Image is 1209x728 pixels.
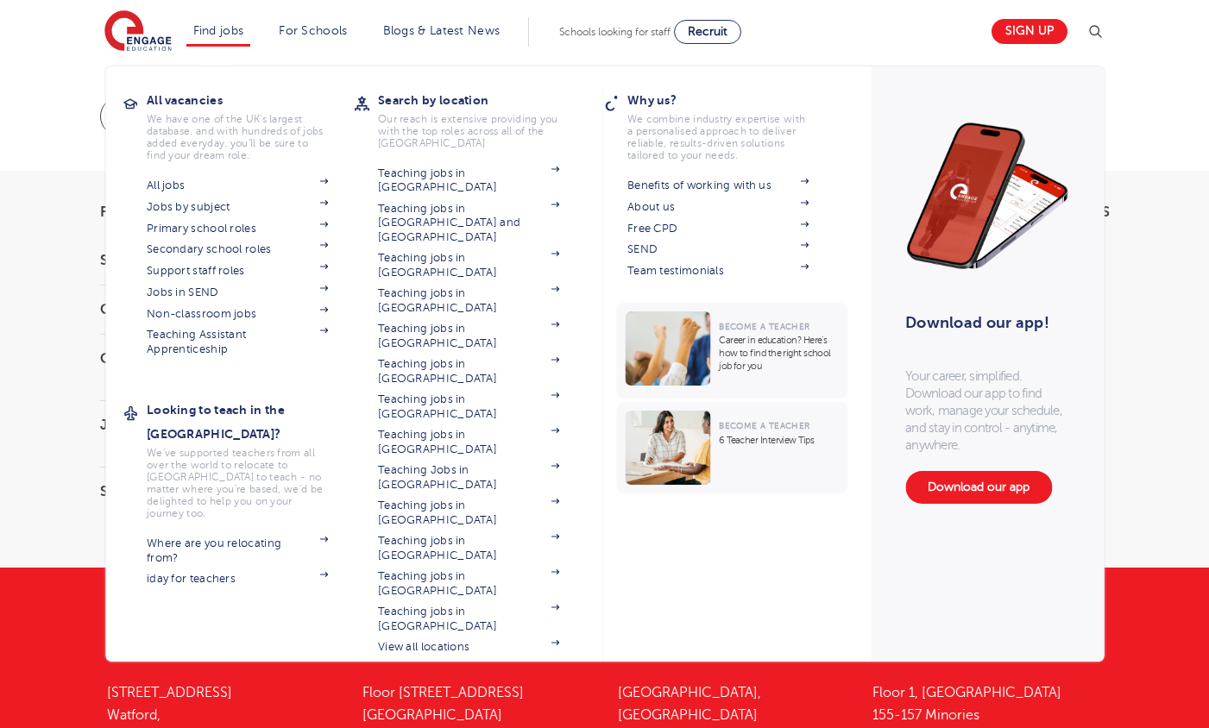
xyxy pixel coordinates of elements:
a: All vacanciesWe have one of the UK's largest database. and with hundreds of jobs added everyday. ... [147,88,354,161]
p: Your career, simplified. Download our app to find work, manage your schedule, and stay in control... [905,367,1069,454]
h3: Job Type [100,418,290,432]
a: Teaching Assistant Apprenticeship [147,328,328,356]
a: Teaching jobs in [GEOGRAPHIC_DATA] [378,251,559,279]
h3: Why us? [627,88,834,112]
a: Become a Teacher6 Teacher Interview Tips [616,402,852,493]
p: We've supported teachers from all over the world to relocate to [GEOGRAPHIC_DATA] to teach - no m... [147,447,328,519]
span: Become a Teacher [719,421,809,430]
a: Teaching jobs in [GEOGRAPHIC_DATA] [378,357,559,386]
a: Jobs in SEND [147,286,328,299]
a: Find jobs [193,24,244,37]
a: About us [627,200,809,214]
a: Support staff roles [147,264,328,278]
p: We have one of the UK's largest database. and with hundreds of jobs added everyday. you'll be sur... [147,113,328,161]
span: Schools looking for staff [559,26,671,38]
a: View all locations [378,640,559,654]
a: Teaching jobs in [GEOGRAPHIC_DATA] [378,534,559,562]
h3: Start Date [100,254,290,267]
a: All jobs [147,179,328,192]
a: Jobs by subject [147,200,328,214]
a: iday for teachers [147,572,328,586]
a: SEND [627,242,809,256]
a: Recruit [674,20,741,44]
span: Become a Teacher [719,322,809,331]
a: Primary school roles [147,222,328,235]
a: Teaching jobs in [GEOGRAPHIC_DATA] [378,499,559,527]
a: Blogs & Latest News [383,24,501,37]
h3: County [100,303,290,317]
a: Teaching jobs in [GEOGRAPHIC_DATA] [378,322,559,350]
h3: Sector [100,485,290,499]
a: Where are you relocating from? [147,537,328,565]
img: Engage Education [104,10,172,53]
a: Teaching jobs in [GEOGRAPHIC_DATA] [378,286,559,315]
h3: Looking to teach in the [GEOGRAPHIC_DATA]? [147,398,354,446]
a: Non-classroom jobs [147,307,328,321]
a: Teaching jobs in [GEOGRAPHIC_DATA] [378,166,559,195]
a: Teaching jobs in [GEOGRAPHIC_DATA] [378,569,559,598]
h3: Search by location [378,88,585,112]
span: Filters [100,205,152,219]
h3: All vacancies [147,88,354,112]
a: Looking to teach in the [GEOGRAPHIC_DATA]?We've supported teachers from all over the world to rel... [147,398,354,519]
a: Benefits of working with us [627,179,809,192]
span: Recruit [688,25,727,38]
a: Teaching Jobs in [GEOGRAPHIC_DATA] [378,463,559,492]
a: For Schools [279,24,347,37]
a: Secondary school roles [147,242,328,256]
a: Become a TeacherCareer in education? Here’s how to find the right school job for you [616,303,852,399]
p: Our reach is extensive providing you with the top roles across all of the [GEOGRAPHIC_DATA] [378,113,559,149]
a: Teaching jobs in [GEOGRAPHIC_DATA] [378,392,559,421]
a: Why us?We combine industry expertise with a personalised approach to deliver reliable, results-dr... [627,88,834,161]
p: 6 Teacher Interview Tips [719,434,839,447]
a: Teaching jobs in [GEOGRAPHIC_DATA] [378,605,559,633]
a: Search by locationOur reach is extensive providing you with the top roles across all of the [GEOG... [378,88,585,149]
a: Teaching jobs in [GEOGRAPHIC_DATA] and [GEOGRAPHIC_DATA] [378,202,559,244]
a: Teaching jobs in [GEOGRAPHIC_DATA] [378,428,559,456]
a: Free CPD [627,222,809,235]
div: Submit [100,97,919,136]
p: We combine industry expertise with a personalised approach to deliver reliable, results-driven so... [627,113,809,161]
p: Career in education? Here’s how to find the right school job for you [719,334,839,373]
h3: City [100,352,290,366]
a: Sign up [992,19,1067,44]
a: Team testimonials [627,264,809,278]
a: Download our app [905,471,1052,504]
h3: Download our app! [905,304,1061,342]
